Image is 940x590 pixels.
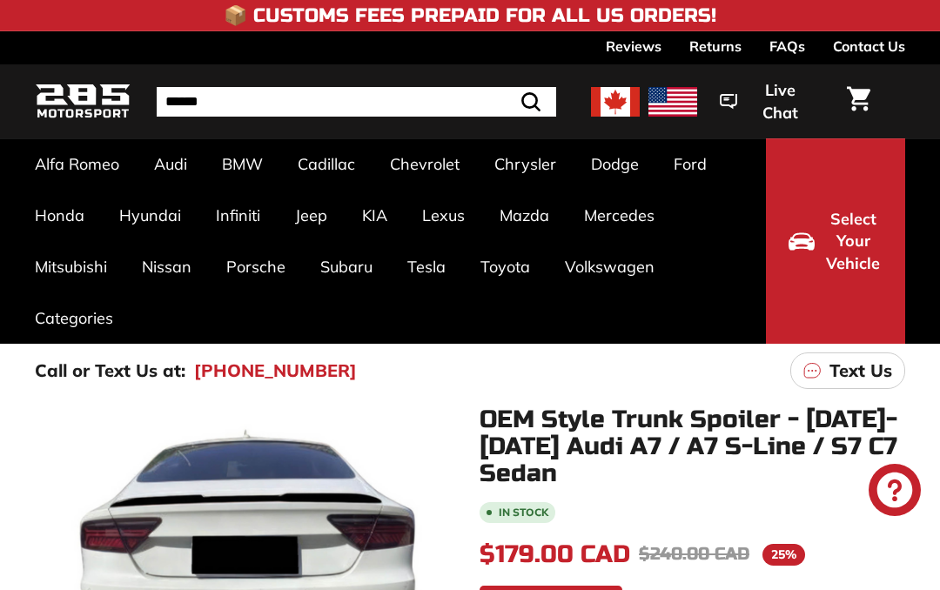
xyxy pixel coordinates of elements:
[833,31,905,61] a: Contact Us
[205,138,280,190] a: BMW
[17,138,137,190] a: Alfa Romeo
[198,190,278,241] a: Infiniti
[17,241,124,292] a: Mitsubishi
[463,241,547,292] a: Toyota
[567,190,672,241] a: Mercedes
[829,358,892,384] p: Text Us
[278,190,345,241] a: Jeep
[17,190,102,241] a: Honda
[480,406,905,486] h1: OEM Style Trunk Spoiler - [DATE]-[DATE] Audi A7 / A7 S-Line / S7 C7 Sedan
[656,138,724,190] a: Ford
[689,31,742,61] a: Returns
[477,138,574,190] a: Chrysler
[547,241,672,292] a: Volkswagen
[762,544,805,566] span: 25%
[224,5,716,26] h4: 📦 Customs Fees Prepaid for All US Orders!
[574,138,656,190] a: Dodge
[863,464,926,520] inbox-online-store-chat: Shopify online store chat
[17,292,131,344] a: Categories
[639,543,749,565] span: $240.00 CAD
[823,208,883,275] span: Select Your Vehicle
[769,31,805,61] a: FAQs
[303,241,390,292] a: Subaru
[124,241,209,292] a: Nissan
[836,72,881,131] a: Cart
[137,138,205,190] a: Audi
[345,190,405,241] a: KIA
[480,540,630,569] span: $179.00 CAD
[482,190,567,241] a: Mazda
[499,507,548,518] b: In stock
[35,81,131,122] img: Logo_285_Motorsport_areodynamics_components
[766,138,905,344] button: Select Your Vehicle
[102,190,198,241] a: Hyundai
[35,358,185,384] p: Call or Text Us at:
[606,31,661,61] a: Reviews
[790,352,905,389] a: Text Us
[390,241,463,292] a: Tesla
[697,69,836,134] button: Live Chat
[209,241,303,292] a: Porsche
[280,138,373,190] a: Cadillac
[405,190,482,241] a: Lexus
[746,79,814,124] span: Live Chat
[157,87,556,117] input: Search
[194,358,357,384] a: [PHONE_NUMBER]
[373,138,477,190] a: Chevrolet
